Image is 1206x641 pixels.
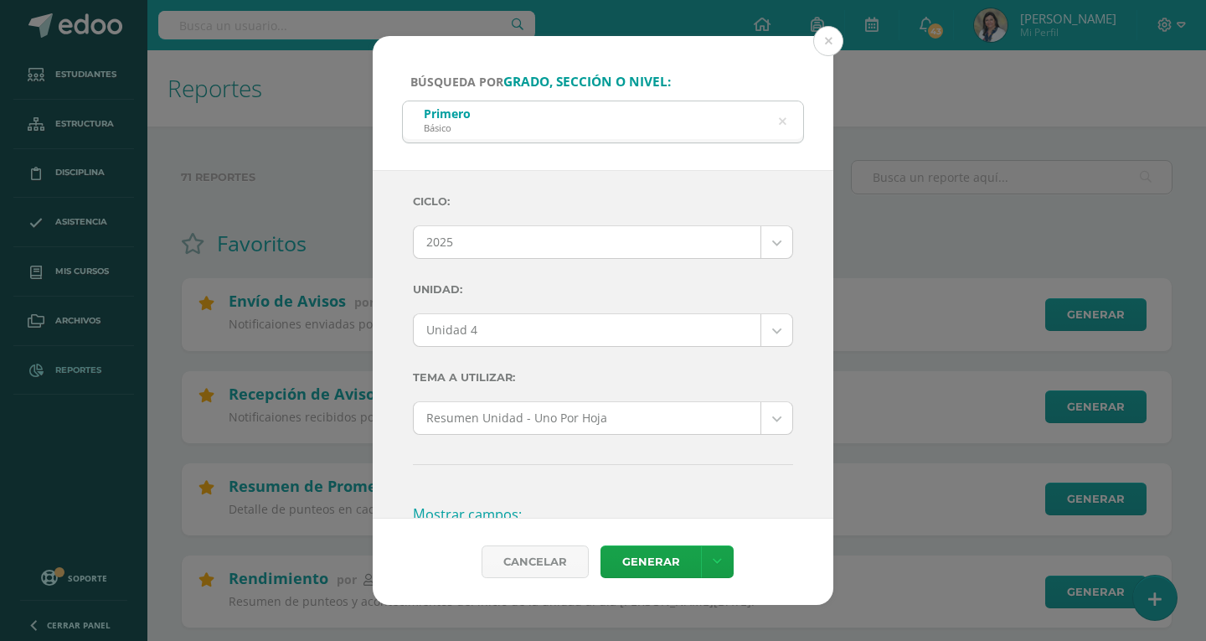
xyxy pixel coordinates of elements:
button: Close (Esc) [813,26,843,56]
a: 2025 [414,226,792,258]
label: Ciclo: [413,184,793,219]
strong: grado, sección o nivel: [503,73,671,90]
input: ej. Primero primaria, etc. [403,101,803,142]
span: 2025 [426,226,748,258]
a: Unidad 4 [414,314,792,346]
div: Cancelar [482,545,589,578]
a: Resumen Unidad - Uno Por Hoja [414,402,792,434]
div: Básico [424,121,471,134]
label: Unidad: [413,272,793,307]
div: Primero [424,106,471,121]
label: Tema a Utilizar: [413,360,793,395]
h3: Mostrar campos: [413,498,793,532]
span: Unidad 4 [426,314,748,346]
span: Búsqueda por [410,74,671,90]
span: Resumen Unidad - Uno Por Hoja [426,402,748,434]
a: Generar [600,545,701,578]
